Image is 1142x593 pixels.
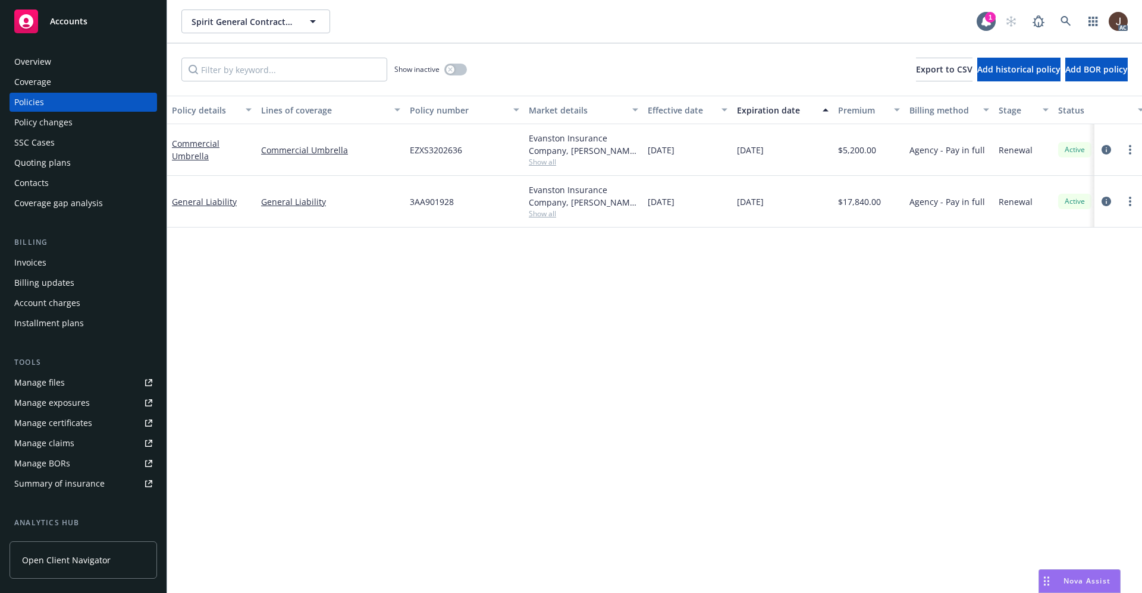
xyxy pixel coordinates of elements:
span: Show all [529,157,638,167]
div: Manage exposures [14,393,90,412]
div: Manage BORs [14,454,70,473]
div: Invoices [14,253,46,272]
a: Overview [10,52,157,71]
div: Contacts [14,174,49,193]
input: Filter by keyword... [181,58,387,81]
a: Switch app [1081,10,1105,33]
div: Overview [14,52,51,71]
a: Summary of insurance [10,474,157,493]
div: Installment plans [14,314,84,333]
div: Market details [529,104,625,116]
img: photo [1109,12,1128,31]
a: Account charges [10,294,157,313]
button: Market details [524,96,643,124]
a: Contacts [10,174,157,193]
a: Invoices [10,253,157,272]
a: Coverage [10,72,157,92]
div: Summary of insurance [14,474,105,493]
button: Add BOR policy [1065,58,1128,81]
a: Start snowing [999,10,1023,33]
span: [DATE] [648,195,674,208]
a: Coverage gap analysis [10,194,157,213]
span: [DATE] [737,195,764,208]
a: more [1123,143,1137,157]
div: Coverage [14,72,51,92]
span: $5,200.00 [838,144,876,156]
a: Manage certificates [10,414,157,433]
a: more [1123,194,1137,209]
div: Premium [838,104,887,116]
span: Spirit General Contracting & Design Inc. [192,15,294,28]
button: Billing method [905,96,994,124]
span: Show inactive [394,64,440,74]
div: Analytics hub [10,517,157,529]
div: Stage [999,104,1036,116]
a: circleInformation [1099,143,1113,157]
div: Quoting plans [14,153,71,172]
div: Manage claims [14,434,74,453]
button: Add historical policy [977,58,1061,81]
span: [DATE] [648,144,674,156]
span: [DATE] [737,144,764,156]
span: Nova Assist [1063,576,1110,586]
a: Manage BORs [10,454,157,473]
div: Billing [10,236,157,248]
div: Billing updates [14,273,74,292]
a: SSC Cases [10,133,157,152]
span: 3AA901928 [410,195,454,208]
button: Lines of coverage [256,96,405,124]
div: 1 [985,12,996,23]
div: Drag to move [1039,570,1054,592]
div: Effective date [648,104,714,116]
a: General Liability [261,195,400,208]
a: circleInformation [1099,194,1113,209]
a: Commercial Umbrella [172,138,219,162]
a: Policies [10,93,157,112]
span: $17,840.00 [838,195,881,208]
a: Billing updates [10,273,157,292]
div: Coverage gap analysis [14,194,103,213]
span: Add BOR policy [1065,64,1128,75]
button: Stage [994,96,1053,124]
a: Manage exposures [10,393,157,412]
div: Account charges [14,294,80,313]
button: Premium [833,96,905,124]
button: Export to CSV [916,58,972,81]
button: Policy number [405,96,524,124]
div: Evanston Insurance Company, [PERSON_NAME] Insurance, RT Specialty Insurance Services, LLC (RSG Sp... [529,184,638,209]
button: Effective date [643,96,732,124]
span: Add historical policy [977,64,1061,75]
span: Renewal [999,144,1033,156]
button: Nova Assist [1039,569,1121,593]
div: Lines of coverage [261,104,387,116]
div: Expiration date [737,104,815,116]
a: Commercial Umbrella [261,144,400,156]
div: Tools [10,357,157,368]
a: Accounts [10,5,157,38]
a: General Liability [172,196,237,207]
div: Billing method [909,104,976,116]
div: Status [1058,104,1131,116]
a: Report a Bug [1027,10,1050,33]
div: SSC Cases [14,133,55,152]
span: Agency - Pay in full [909,195,985,208]
div: Policies [14,93,44,112]
span: EZXS3202636 [410,144,462,156]
a: Policy changes [10,113,157,132]
button: Spirit General Contracting & Design Inc. [181,10,330,33]
div: Policy number [410,104,506,116]
a: Manage files [10,373,157,392]
div: Policy changes [14,113,73,132]
span: Renewal [999,195,1033,208]
span: Open Client Navigator [22,554,111,566]
a: Installment plans [10,314,157,333]
button: Expiration date [732,96,833,124]
div: Policy details [172,104,239,116]
div: Manage certificates [14,414,92,433]
span: Export to CSV [916,64,972,75]
a: Quoting plans [10,153,157,172]
span: Active [1063,196,1087,207]
div: Evanston Insurance Company, [PERSON_NAME] Insurance, RT Specialty Insurance Services, LLC (RSG Sp... [529,132,638,157]
button: Policy details [167,96,256,124]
